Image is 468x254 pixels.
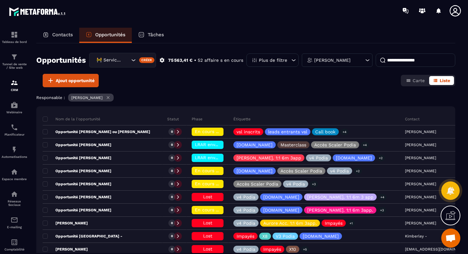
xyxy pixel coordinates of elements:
[286,182,305,186] p: v4 Podia
[79,28,132,43] a: Opportunités
[95,57,123,64] span: 🚧 Service Client
[36,28,79,43] a: Contacts
[11,146,18,153] img: automations
[11,123,18,131] img: scheduler
[123,57,130,64] input: Search for option
[237,247,255,251] p: v4 Podia
[171,208,173,212] p: 0
[43,168,111,173] p: Opportunité [PERSON_NAME]
[361,142,369,148] p: +4
[2,155,27,159] p: Automatisations
[171,156,173,160] p: 0
[43,247,88,252] p: [PERSON_NAME]
[405,116,420,122] p: Contact
[9,6,66,17] img: logo
[203,194,212,199] span: Lost
[195,207,253,212] span: En cours de régularisation
[354,168,362,174] p: +2
[95,32,125,38] p: Opportunités
[2,40,27,44] p: Tableau de bord
[259,58,287,62] p: Plus de filtre
[263,221,317,225] p: Aurore Acc. 1:1 6m 3app.
[2,163,27,186] a: automationsautomationsEspace membre
[11,79,18,87] img: formation
[11,53,18,61] img: formation
[330,169,349,173] p: v4 Podia
[237,234,254,238] p: Impayés
[233,116,251,122] p: Étiquette
[203,220,212,225] span: Lost
[307,195,373,199] p: [PERSON_NAME]. 1:1 6m 3 app
[310,181,318,187] p: +3
[43,221,88,226] p: [PERSON_NAME]
[325,221,343,225] p: Impayés
[43,194,111,200] p: Opportunité [PERSON_NAME]
[429,76,454,85] button: Liste
[280,169,322,173] p: Accès Scaler Podia
[168,57,193,63] p: 75 563,41 €
[171,143,173,147] p: 0
[2,119,27,141] a: schedulerschedulerPlanificateur
[276,234,295,238] p: V3 Podia
[237,156,301,160] p: [PERSON_NAME]. 1:1 6m 3app
[43,181,111,187] p: Opportunité [PERSON_NAME]
[378,207,386,214] p: +3
[303,234,339,238] p: [DOMAIN_NAME]
[171,130,173,134] p: 0
[2,141,27,163] a: automationsautomationsAutomatisations
[198,57,243,63] p: 52 affaire s en cours
[171,247,173,251] p: 0
[148,32,164,38] p: Tâches
[315,130,336,134] p: Call book
[314,58,351,62] p: [PERSON_NAME]
[56,77,95,84] span: Ajout opportunité
[171,169,173,173] p: 0
[139,57,155,63] div: Créer
[307,208,373,212] p: [PERSON_NAME]. 1:1 6m 3app.
[43,155,111,160] p: Opportunité [PERSON_NAME]
[52,32,73,38] p: Contacts
[237,143,273,147] p: [DOMAIN_NAME]
[2,88,27,92] p: CRM
[237,130,260,134] p: vsl inscrits
[11,190,18,198] img: social-network
[289,247,296,251] p: X10
[340,129,349,135] p: +4
[171,221,173,225] p: 0
[2,200,27,207] p: Réseaux Sociaux
[237,169,273,173] p: [DOMAIN_NAME]
[89,53,156,67] div: Search for option
[195,181,253,186] span: En cours de régularisation
[347,220,355,227] p: +1
[301,246,309,253] p: +5
[43,129,150,134] p: Opportunité [PERSON_NAME] ou [PERSON_NAME]
[237,182,278,186] p: Accès Scaler Podia
[263,247,281,251] p: Impayés
[2,225,27,229] p: E-mailing
[262,234,268,238] p: X8
[132,28,170,43] a: Tâches
[11,216,18,224] img: email
[195,142,225,147] span: LRAR envoyée
[171,195,173,199] p: 0
[203,233,212,238] span: Lost
[309,156,328,160] p: v4 Podia
[413,78,425,83] span: Carte
[43,208,111,213] p: Opportunité [PERSON_NAME]
[263,195,299,199] p: [DOMAIN_NAME]
[2,133,27,136] p: Planificateur
[2,62,27,69] p: Tunnel de vente / Site web
[377,155,385,161] p: +2
[2,177,27,181] p: Espace membre
[171,182,173,186] p: 0
[2,48,27,74] a: formationformationTunnel de vente / Site web
[43,74,99,87] button: Ajout opportunité
[237,195,255,199] p: v4 Podia
[195,155,225,160] span: LRAR envoyée
[43,142,111,147] p: Opportunité [PERSON_NAME]
[194,57,196,63] p: •
[441,229,460,248] a: Ouvrir le chat
[11,101,18,109] img: automations
[378,194,386,201] p: +4
[2,211,27,234] a: emailemailE-mailing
